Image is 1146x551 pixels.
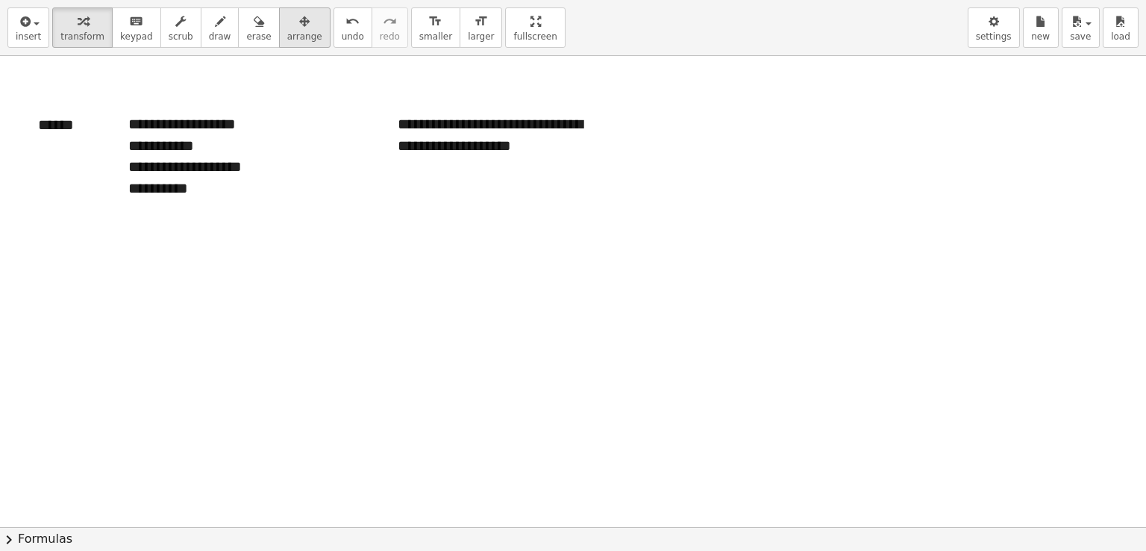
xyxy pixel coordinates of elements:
button: format_sizelarger [460,7,502,48]
span: insert [16,31,41,42]
i: format_size [428,13,442,31]
i: format_size [474,13,488,31]
span: larger [468,31,494,42]
span: redo [380,31,400,42]
button: settings [968,7,1020,48]
i: redo [383,13,397,31]
span: draw [209,31,231,42]
span: arrange [287,31,322,42]
button: keyboardkeypad [112,7,161,48]
button: save [1062,7,1100,48]
button: insert [7,7,49,48]
span: keypad [120,31,153,42]
button: undoundo [334,7,372,48]
span: undo [342,31,364,42]
button: draw [201,7,239,48]
span: scrub [169,31,193,42]
i: keyboard [129,13,143,31]
button: transform [52,7,113,48]
i: undo [345,13,360,31]
span: settings [976,31,1012,42]
span: transform [60,31,104,42]
span: fullscreen [513,31,557,42]
span: new [1031,31,1050,42]
span: load [1111,31,1130,42]
button: new [1023,7,1059,48]
button: arrange [279,7,331,48]
span: save [1070,31,1091,42]
button: redoredo [372,7,408,48]
button: fullscreen [505,7,565,48]
button: load [1103,7,1139,48]
button: erase [238,7,279,48]
button: format_sizesmaller [411,7,460,48]
span: erase [246,31,271,42]
button: scrub [160,7,201,48]
span: smaller [419,31,452,42]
